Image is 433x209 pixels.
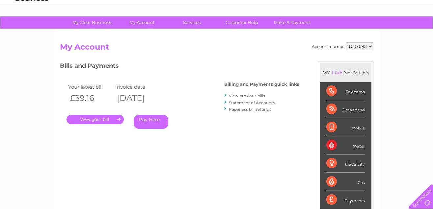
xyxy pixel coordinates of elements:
a: View previous bills [229,93,265,98]
div: Broadband [326,100,365,118]
img: logo.png [15,17,49,37]
div: Water [326,136,365,154]
a: 0333 014 3131 [309,3,354,12]
td: Your latest bill [67,82,114,91]
div: Telecoms [326,82,365,100]
a: Paperless bill settings [229,107,271,112]
a: Log out [411,28,427,33]
div: MY SERVICES [320,63,371,82]
div: Electricity [326,154,365,173]
th: [DATE] [114,91,161,105]
h4: Billing and Payments quick links [224,82,299,87]
a: Contact [389,28,405,33]
a: Pay Here [134,115,168,129]
a: Services [165,16,219,29]
div: Clear Business is a trading name of Verastar Limited (registered in [GEOGRAPHIC_DATA] No. 3667643... [61,4,372,32]
td: Invoice date [114,82,161,91]
a: . [67,115,124,124]
a: Statement of Accounts [229,100,275,105]
a: Customer Help [215,16,269,29]
div: LIVE [330,69,344,76]
div: Gas [326,173,365,191]
a: My Account [115,16,169,29]
a: Make A Payment [265,16,319,29]
a: My Clear Business [65,16,119,29]
div: Mobile [326,118,365,136]
th: £39.16 [67,91,114,105]
div: Payments [326,191,365,209]
a: Blog [376,28,385,33]
div: Account number [312,42,373,50]
h2: My Account [60,42,373,55]
a: Telecoms [352,28,372,33]
a: Energy [334,28,348,33]
a: Water [317,28,330,33]
h3: Bills and Payments [60,61,299,73]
